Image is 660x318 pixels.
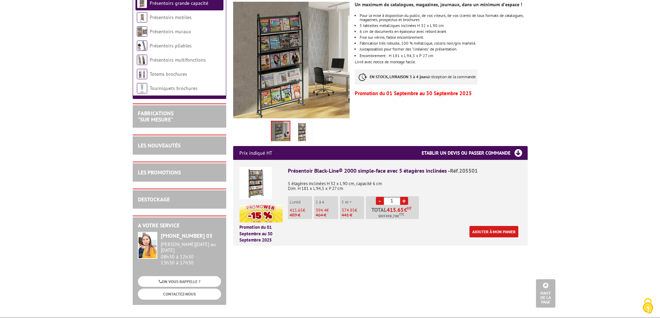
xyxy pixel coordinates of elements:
[360,24,527,28] li: 5 tablettes métalliques inclinées H 32 x L 90 cm
[355,1,522,8] strong: Un maximum de catalogues, magazines, journaux, dans un minimum d'espace !
[407,206,412,211] sup: HT
[400,197,408,205] a: +
[342,208,364,213] p: €
[370,74,428,79] strong: EN STOCK, LIVRAISON 3 à 4 jours
[360,47,527,51] div: Juxtaposables pour former des "linéaires" de présentation.
[342,200,364,205] p: 5 et +
[387,207,404,212] span: 415.65
[137,40,147,51] img: Présentoirs pliables
[360,41,527,45] li: Fabrication très robuste, 100 % métallique, coloris noir/gris martelé.
[342,207,355,213] span: 374.85
[138,142,181,149] a: LES NOUVEAUTÉS
[316,208,338,213] p: €
[138,110,174,123] a: FABRICATIONS"Sur Mesure"
[150,14,192,20] a: Présentoirs mobiles
[316,207,326,213] span: 394.4
[386,213,397,219] span: 498,78
[378,213,404,219] span: Soit €
[233,2,350,118] img: presentoirs_grande_capacite_brichure_black_line_simple_face_205501.jpg
[360,53,527,58] p: Encombrement : H 181 x L 94,5 x P 27 cm
[636,294,660,318] button: Cookies (fenêtre modale)
[138,196,170,203] a: DESTOCKAGE
[404,207,407,212] span: €
[239,224,283,244] p: Promotion du 01 Septembre au 30 Septembre 2025
[288,167,521,175] div: Présentoir Black-Line® 2000 simple-face avec 5 étagères inclinées -
[138,276,221,287] a: ON VOUS RAPPELLE ?
[138,222,221,229] h2: A votre service
[138,169,181,176] a: LES PROMOTIONS
[150,43,192,49] a: Présentoirs pliables
[272,121,290,143] img: presentoirs_grande_capacite_brichure_black_line_simple_face_205501.jpg
[137,83,147,93] img: Tourniquets brochures
[368,207,419,219] p: Total
[399,212,404,216] sup: TTC
[290,200,312,205] p: L'unité
[239,167,272,199] img: Présentoir Black-Line® 2000 simple-face avec 5 étagères inclinées
[360,29,527,34] li: 6 cm de documents en épaisseur avec rebord avant
[360,13,527,22] li: Pour la mise à disposition du public, de vos viteurs, de vos clients de tous formats de catalogue...
[150,28,191,35] a: Présentoirs muraux
[138,289,221,299] a: CONTACTEZ-NOUS
[288,176,521,191] p: 5 étagères inclinées H 32 x L 90 cm, capacité 6 cm Dim. H 181 x L 94,5 x P 27 cm
[137,26,147,37] img: Présentoirs muraux
[355,69,477,84] p: à réception de la commande
[137,55,147,65] img: Présentoirs multifonctions
[161,242,221,265] div: 08h30 à 12h30 13h30 à 17h30
[536,279,555,308] a: Haut de la page
[161,242,221,253] div: [PERSON_NAME][DATE] au [DATE]
[150,57,206,63] a: Présentoirs multifonctions
[290,213,312,218] p: 489 €
[239,146,272,160] p: Prix indiqué HT
[422,146,528,160] h3: Etablir un devis ou passer commande
[150,85,197,91] a: Tourniquets brochures
[639,297,657,315] img: Cookies (fenêtre modale)
[137,69,147,79] img: Totems brochures
[239,205,283,222] img: promotion
[316,213,338,218] p: 464 €
[150,71,187,77] a: Totems brochures
[355,91,527,96] p: Promotion du 01 Septembre au 30 Septembre 2025
[294,122,310,144] img: presentoirs_grande_capacite_205501.jpg
[469,226,518,237] a: Ajouter à mon panier
[138,232,157,259] img: widget-service.jpg
[376,197,384,205] a: -
[290,208,312,213] p: €
[161,232,212,239] strong: [PHONE_NUMBER] 03
[450,167,478,174] span: Réf.205501
[360,35,527,39] li: Fixe sur vérins, faible encombrement.
[342,213,364,218] p: 441 €
[316,200,338,205] p: 2 à 4
[290,207,303,213] span: 415.65
[137,12,147,22] img: Présentoirs mobiles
